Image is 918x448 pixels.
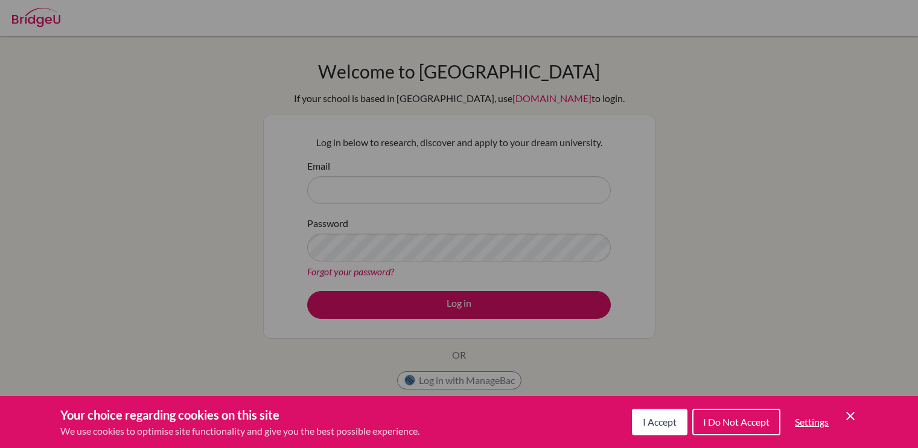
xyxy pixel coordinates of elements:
[785,410,838,434] button: Settings
[60,424,419,438] p: We use cookies to optimise site functionality and give you the best possible experience.
[632,409,687,435] button: I Accept
[643,416,677,427] span: I Accept
[795,416,829,427] span: Settings
[60,406,419,424] h3: Your choice regarding cookies on this site
[692,409,780,435] button: I Do Not Accept
[703,416,770,427] span: I Do Not Accept
[843,409,858,423] button: Save and close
